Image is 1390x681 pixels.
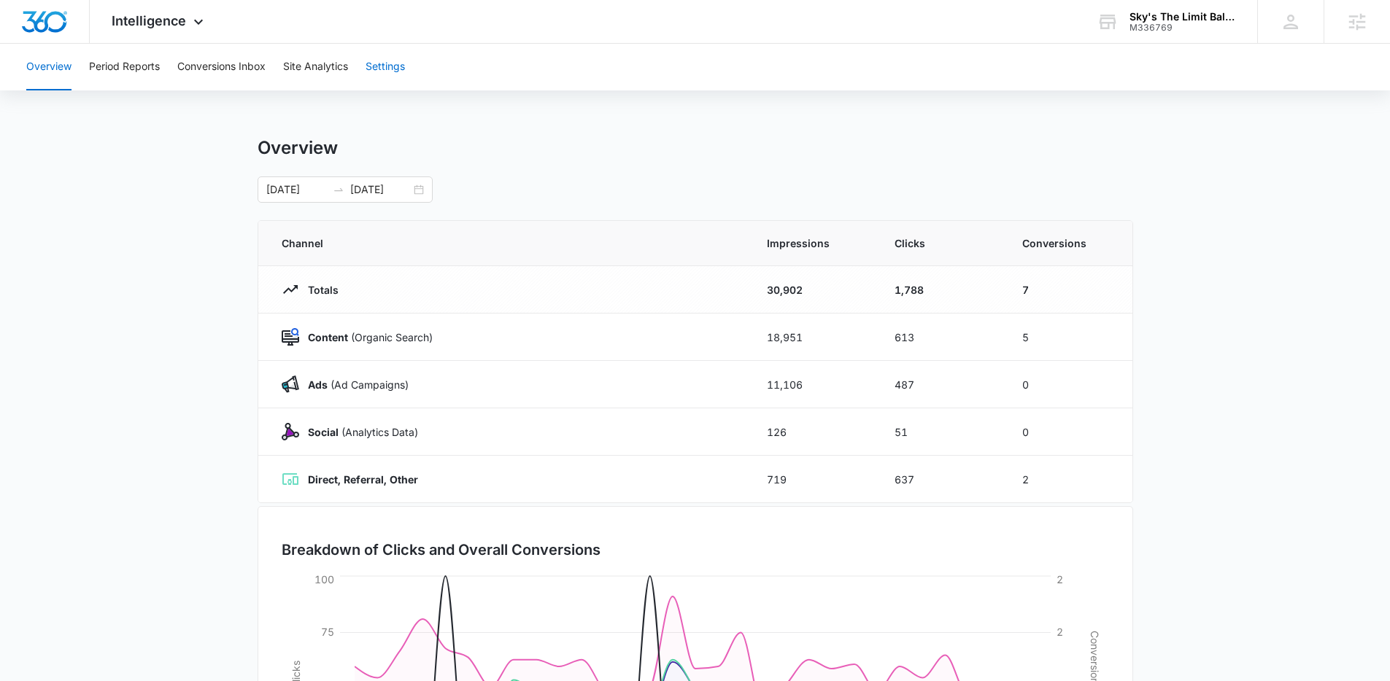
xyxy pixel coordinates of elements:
[749,266,877,314] td: 30,902
[308,378,328,391] strong: Ads
[308,473,418,486] strong: Direct, Referral, Other
[877,456,1005,503] td: 637
[266,182,327,198] input: Start date
[1057,626,1063,638] tspan: 2
[299,377,409,392] p: (Ad Campaigns)
[1005,266,1132,314] td: 7
[877,408,1005,456] td: 51
[314,573,334,585] tspan: 100
[282,375,299,393] img: Ads
[26,44,72,90] button: Overview
[749,456,877,503] td: 719
[1130,23,1236,33] div: account id
[89,44,160,90] button: Period Reports
[299,282,339,297] p: Totals
[895,236,987,251] span: Clicks
[350,182,411,198] input: End date
[283,44,348,90] button: Site Analytics
[299,330,433,345] p: (Organic Search)
[767,236,860,251] span: Impressions
[299,424,418,440] p: (Analytics Data)
[1005,456,1132,503] td: 2
[877,361,1005,408] td: 487
[282,328,299,346] img: Content
[112,13,186,28] span: Intelligence
[749,361,877,408] td: 11,106
[258,137,338,159] h1: Overview
[282,423,299,440] img: Social
[1130,11,1236,23] div: account name
[321,626,334,638] tspan: 75
[177,44,266,90] button: Conversions Inbox
[333,184,344,195] span: swap-right
[1005,361,1132,408] td: 0
[1057,573,1063,585] tspan: 2
[1005,408,1132,456] td: 0
[1022,236,1109,251] span: Conversions
[1005,314,1132,361] td: 5
[282,236,732,251] span: Channel
[749,314,877,361] td: 18,951
[749,408,877,456] td: 126
[282,539,601,561] h3: Breakdown of Clicks and Overall Conversions
[308,426,339,438] strong: Social
[877,314,1005,361] td: 613
[333,184,344,195] span: to
[308,331,348,343] strong: Content
[877,266,1005,314] td: 1,788
[366,44,405,90] button: Settings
